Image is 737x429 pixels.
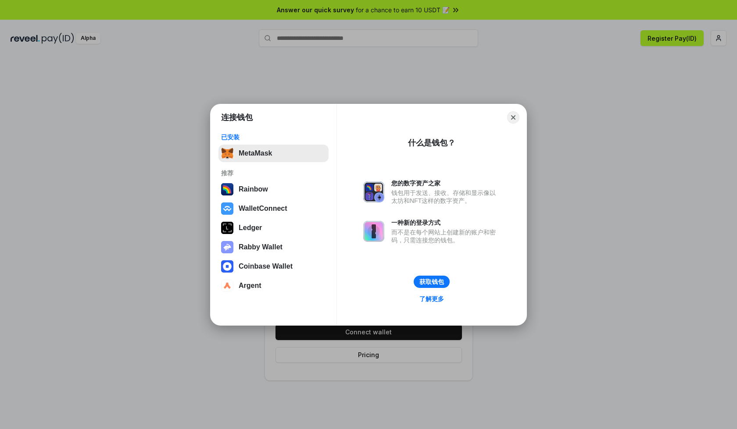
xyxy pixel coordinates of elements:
[414,293,449,305] a: 了解更多
[218,238,329,256] button: Rabby Wallet
[221,280,233,292] img: svg+xml,%3Csvg%20width%3D%2228%22%20height%3D%2228%22%20viewBox%3D%220%200%2028%2028%22%20fill%3D...
[221,133,326,141] div: 已安装
[239,205,287,213] div: WalletConnect
[363,221,384,242] img: svg+xml,%3Csvg%20xmlns%3D%22http%3A%2F%2Fwww.w3.org%2F2000%2Fsvg%22%20fill%3D%22none%22%20viewBox...
[218,181,329,198] button: Rainbow
[391,179,500,187] div: 您的数字资产之家
[507,111,519,124] button: Close
[391,219,500,227] div: 一种新的登录方式
[218,258,329,275] button: Coinbase Wallet
[239,243,283,251] div: Rabby Wallet
[218,219,329,237] button: Ledger
[239,185,268,193] div: Rainbow
[239,149,272,157] div: MetaMask
[414,276,450,288] button: 获取钱包
[221,202,233,215] img: svg+xml,%3Csvg%20width%3D%2228%22%20height%3D%2228%22%20viewBox%3D%220%200%2028%2028%22%20fill%3D...
[218,145,329,162] button: MetaMask
[408,138,455,148] div: 什么是钱包？
[221,260,233,273] img: svg+xml,%3Csvg%20width%3D%2228%22%20height%3D%2228%22%20viewBox%3D%220%200%2028%2028%22%20fill%3D...
[221,183,233,195] img: svg+xml,%3Csvg%20width%3D%22120%22%20height%3D%22120%22%20viewBox%3D%220%200%20120%20120%22%20fil...
[221,222,233,234] img: svg+xml,%3Csvg%20xmlns%3D%22http%3A%2F%2Fwww.w3.org%2F2000%2Fsvg%22%20width%3D%2228%22%20height%3...
[218,200,329,217] button: WalletConnect
[239,224,262,232] div: Ledger
[221,169,326,177] div: 推荐
[221,112,253,123] h1: 连接钱包
[419,295,444,303] div: 了解更多
[391,228,500,244] div: 而不是在每个网站上创建新的账户和密码，只需连接您的钱包。
[419,278,444,286] div: 获取钱包
[239,262,293,270] div: Coinbase Wallet
[221,241,233,253] img: svg+xml,%3Csvg%20xmlns%3D%22http%3A%2F%2Fwww.w3.org%2F2000%2Fsvg%22%20fill%3D%22none%22%20viewBox...
[221,147,233,160] img: svg+xml,%3Csvg%20fill%3D%22none%22%20height%3D%2233%22%20viewBox%3D%220%200%2035%2033%22%20width%...
[391,189,500,205] div: 钱包用于发送、接收、存储和显示像以太坊和NFT这样的数字资产。
[239,282,261,290] div: Argent
[363,181,384,202] img: svg+xml,%3Csvg%20xmlns%3D%22http%3A%2F%2Fwww.w3.org%2F2000%2Fsvg%22%20fill%3D%22none%22%20viewBox...
[218,277,329,294] button: Argent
